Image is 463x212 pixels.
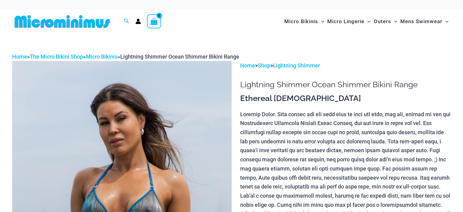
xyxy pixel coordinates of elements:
a: Account icon link [135,19,141,24]
a: Lightning Shimmer [273,62,320,69]
p: > > [240,61,451,70]
h3: Ethereal [DEMOGRAPHIC_DATA] [240,93,451,104]
span: Menu Toggle [364,14,370,29]
nav: Site Navigation [282,11,451,32]
span: Menu Toggle [318,14,324,29]
span: Menu Toggle [391,14,397,29]
a: Shop [258,62,270,69]
span: Lightning Shimmer Ocean Shimmer Bikini Range [120,53,239,60]
h1: Lightning Shimmer Ocean Shimmer Bikini Range [240,80,451,89]
a: Micro BikinisMenu ToggleMenu Toggle [283,12,326,31]
span: Outers [374,14,391,29]
img: MM SHOP LOGO FLAT [12,15,112,28]
span: Micro Bikinis [284,14,318,29]
a: Micro LingerieMenu ToggleMenu Toggle [326,12,372,31]
a: OutersMenu ToggleMenu Toggle [372,12,399,31]
a: Home [240,62,255,69]
a: The Micro Bikini Shop [30,53,83,60]
a: Micro Bikinis [86,53,118,60]
a: Search icon link [124,18,129,25]
a: View Shopping Cart, empty [147,14,161,28]
span: Menu Toggle [442,14,448,29]
span: Micro Lingerie [327,14,364,29]
a: Home [12,53,27,60]
a: Mens SwimwearMenu ToggleMenu Toggle [399,12,450,31]
span: Mens Swimwear [400,14,442,29]
span: » » » [12,53,239,60]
